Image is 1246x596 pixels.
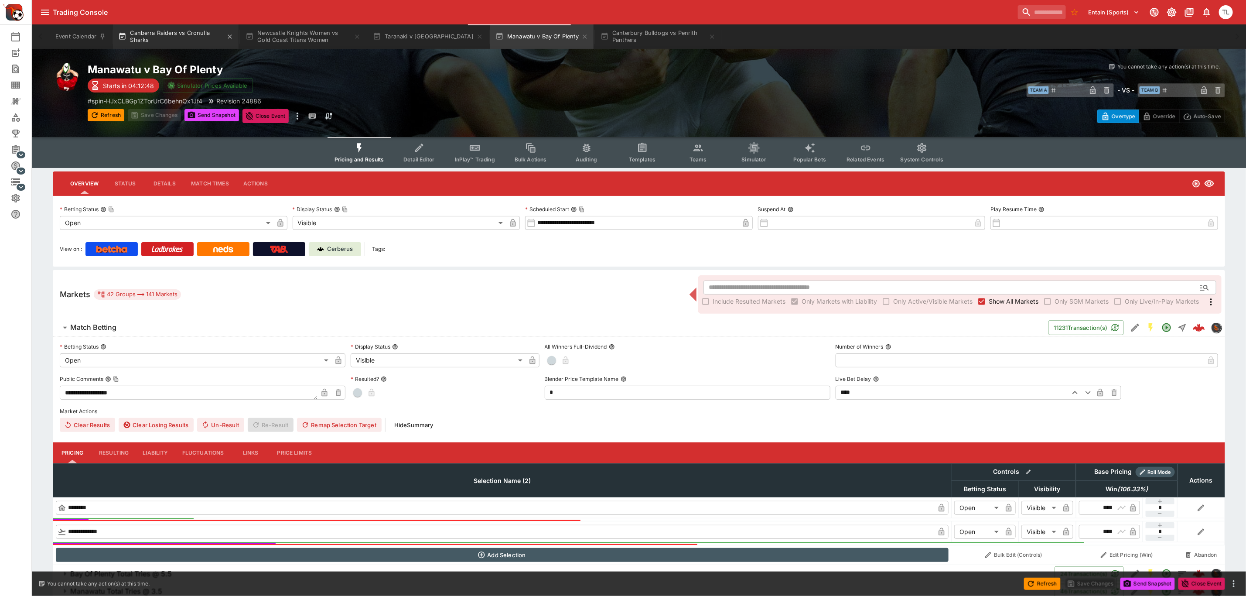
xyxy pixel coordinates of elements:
[1048,320,1124,335] button: 11231Transaction(s)
[954,501,1002,515] div: Open
[63,173,106,194] button: Overview
[88,63,656,76] h2: Copy To Clipboard
[106,173,145,194] button: Status
[954,525,1002,539] div: Open
[885,344,891,350] button: Number of Winners
[151,246,183,253] img: Ladbrokes
[60,242,82,256] label: View on :
[595,24,721,49] button: Canterbury Bulldogs vs Penrith Panthers
[372,242,385,256] label: Tags:
[10,96,35,106] div: Nexus Entities
[1096,484,1157,494] span: Win(106.33%)
[97,289,178,300] div: 42 Groups 141 Markets
[873,376,879,382] button: Live Bet Delay
[1127,566,1143,582] button: Edit Detail
[328,137,950,168] div: Event type filters
[1097,110,1139,123] button: Overtype
[10,193,35,203] div: System Settings
[96,246,127,253] img: Betcha
[216,96,261,106] p: Revision 24886
[60,206,99,213] p: Betting Status
[1164,4,1180,20] button: Toggle light/dark mode
[1136,467,1175,477] div: Show/hide Price Roll mode configuration.
[1153,112,1175,121] p: Override
[525,206,569,213] p: Scheduled Start
[1174,320,1190,336] button: Straight
[1204,178,1215,189] svg: Visible
[1193,568,1205,580] img: logo-cerberus--red.svg
[515,156,547,163] span: Bulk Actions
[60,418,115,432] button: Clear Results
[3,2,24,23] img: PriceKinetics Logo
[1021,501,1059,515] div: Visible
[1091,466,1136,477] div: Base Pricing
[836,343,884,350] p: Number of Winners
[490,24,594,49] button: Manawatu v Bay Of Plenty
[270,246,288,253] img: TabNZ
[10,64,35,74] div: Search
[100,206,106,212] button: Betting StatusCopy To Clipboard
[1197,280,1212,295] button: Open
[621,376,627,382] button: Blender Price Template Name
[242,109,289,123] button: Close Event
[629,156,655,163] span: Templates
[47,580,150,588] p: You cannot take any action(s) at this time.
[1178,578,1225,590] button: Close Event
[1143,320,1159,336] button: SGM Enabled
[1229,579,1239,589] button: more
[231,442,270,463] button: Links
[1212,323,1221,332] img: sportingsolutions
[1143,566,1159,582] button: SGM Enabled
[10,177,35,187] div: Infrastructure
[455,156,495,163] span: InPlay™ Trading
[893,297,973,306] span: Only Active/Visible Markets
[989,297,1038,306] span: Show All Markets
[10,48,35,58] div: New Event
[1125,297,1199,306] span: Only Live/In-Play Markets
[197,418,244,432] button: Un-Result
[954,484,1016,494] span: Betting Status
[37,4,53,20] button: open drawer
[53,319,1048,336] button: Match Betting
[1079,548,1175,562] button: Edit Pricing (Win)
[1174,566,1190,582] button: Totals
[53,63,81,91] img: rugby_union.png
[145,173,184,194] button: Details
[248,418,294,432] span: Re-Result
[545,343,607,350] p: All Winners Full-Dividend
[1180,548,1222,562] button: Abandon
[954,548,1073,562] button: Bulk Edit (Controls)
[53,442,92,463] button: Pricing
[60,375,103,383] p: Public Comments
[793,156,826,163] span: Popular Bets
[1144,469,1175,476] span: Roll Mode
[836,375,871,383] p: Live Bet Delay
[1147,4,1162,20] button: Connected to PK
[847,156,884,163] span: Related Events
[1193,322,1205,334] img: logo-cerberus--red.svg
[60,289,90,299] h5: Markets
[70,323,116,332] h6: Match Betting
[334,206,340,212] button: Display StatusCopy To Clipboard
[579,206,585,212] button: Copy To Clipboard
[951,463,1076,480] th: Controls
[60,216,273,230] div: Open
[1120,578,1175,590] button: Send Snapshot
[392,344,398,350] button: Display Status
[571,206,577,212] button: Scheduled StartCopy To Clipboard
[1178,463,1225,497] th: Actions
[1018,5,1066,19] input: search
[60,343,99,350] p: Betting Status
[136,442,175,463] button: Liability
[119,418,194,432] button: Clear Losing Results
[1117,484,1148,494] em: ( 106.33 %)
[1181,4,1197,20] button: Documentation
[1024,578,1061,590] button: Refresh
[1194,112,1221,121] p: Auto-Save
[1193,568,1205,580] div: 7dc2c5f9-a126-4a78-8cad-e9890ed27241
[1117,63,1220,71] p: You cannot take any action(s) at this time.
[103,81,154,90] p: Starts in 04:12:48
[10,144,35,155] div: Management
[1193,322,1205,334] div: 4a9b3a2f-b9f7-4421-8b81-a1c525314a6b
[1161,569,1172,579] svg: Open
